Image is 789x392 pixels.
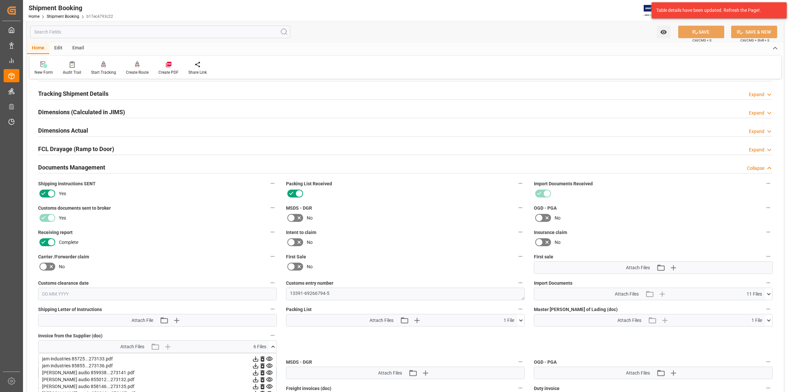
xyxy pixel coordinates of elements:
button: First sale [764,252,773,261]
span: Customs clearance date [38,280,89,287]
button: Customs entry number [516,278,525,287]
span: OGD - PGA [534,205,557,212]
button: Customs documents sent to broker [268,203,277,212]
div: Share Link [188,69,207,75]
span: Freight invoices (doc) [286,385,331,392]
span: Import Documents [534,280,572,287]
span: Packing List [286,306,312,313]
span: Yes [59,190,66,197]
button: Invoice from the Supplier (doc) [268,331,277,340]
button: Intent to claim [516,228,525,236]
span: Duty invoice [534,385,560,392]
span: MSDS - DGR [286,205,312,212]
span: No [59,263,65,270]
span: Attach Files [617,317,641,324]
button: Customs clearance date [268,278,277,287]
span: 11 Files [747,291,762,298]
span: Ctrl/CMD + S [692,38,711,43]
button: OGD - PGA [764,203,773,212]
div: Collapse [747,165,764,172]
span: Carrier /Forwarder claim [38,253,89,260]
span: Master [PERSON_NAME] of Lading (doc) [534,306,618,313]
div: Audit Trail [63,69,81,75]
span: Complete [59,239,78,246]
span: No [307,263,313,270]
span: Receiving report [38,229,73,236]
span: Yes [59,215,66,222]
button: MSDS - DGR [516,203,525,212]
div: [PERSON_NAME] audio 859938...273141.pdf [42,369,273,376]
button: Master [PERSON_NAME] of Lading (doc) [764,305,773,313]
div: jam industries 85855...273136.pdf [42,362,273,369]
span: MSDS - DGR [286,359,312,366]
span: Attach Files [370,317,394,324]
span: OGD - PGA [534,359,557,366]
h2: Documents Management [38,163,105,172]
span: No [555,215,561,222]
div: Create Route [126,69,149,75]
span: Attach Files [120,343,144,350]
button: Carrier /Forwarder claim [268,252,277,261]
span: Intent to claim [286,229,316,236]
div: Home [27,43,49,54]
div: Expand [749,146,764,153]
span: No [555,239,561,246]
button: OGD - PGA [764,357,773,366]
div: jam industries 85725...273133.pdf [42,355,273,362]
button: Packing List Received [516,179,525,188]
span: Ctrl/CMD + Shift + S [740,38,769,43]
h2: Dimensions Actual [38,126,88,135]
span: Import Documents Received [534,180,593,187]
span: Insurance claim [534,229,567,236]
div: Expand [749,91,764,98]
span: First sale [534,253,553,260]
div: Edit [49,43,67,54]
span: Packing List Received [286,180,332,187]
button: SAVE & NEW [731,26,777,38]
button: Shipping instructions SENT [268,179,277,188]
div: Shipment Booking [29,3,113,13]
span: Attach Files [615,291,639,298]
div: [PERSON_NAME] audio 858146...273135.pdf [42,383,273,390]
div: Create PDF [158,69,179,75]
textarea: 13391-69266794-5 [286,288,525,300]
span: Shipping Letter of Instructions [38,306,102,313]
div: [PERSON_NAME] audio 855012...273132.pdf [42,376,273,383]
h2: Dimensions (Calculated in JIMS) [38,108,125,117]
span: 1 File [504,317,514,324]
div: New Form [35,69,53,75]
button: First Sale [516,252,525,261]
img: Exertis%20JAM%20-%20Email%20Logo.jpg_1722504956.jpg [644,5,666,16]
a: Home [29,14,39,19]
button: Shipping Letter of Instructions [268,305,277,313]
h2: FCL Drayage (Ramp to Door) [38,144,114,153]
span: No [307,215,313,222]
span: Quote (Freight and/or any additional charges) [38,385,134,392]
button: Packing List [516,305,525,313]
div: Email [67,43,89,54]
button: Receiving report [268,228,277,236]
button: Insurance claim [764,228,773,236]
div: Table details have been updated. Refresh the Page!. [656,7,777,14]
button: SAVE [678,26,724,38]
button: Import Documents Received [764,179,773,188]
button: Import Documents [764,278,773,287]
span: Attach File [131,317,153,324]
span: Attach Files [626,264,650,271]
a: Shipment Booking [47,14,79,19]
span: Invoice from the Supplier (doc) [38,332,103,339]
input: DD.MM.YYYY [38,288,277,300]
button: MSDS - DGR [516,357,525,366]
div: Expand [749,110,764,117]
span: First Sale [286,253,306,260]
span: 1 File [752,317,762,324]
input: Search Fields [30,26,290,38]
div: Expand [749,128,764,135]
span: Attach Files [626,370,650,377]
div: Start Tracking [91,69,116,75]
span: Customs entry number [286,280,333,287]
button: open menu [657,26,670,38]
span: 6 Files [253,343,266,350]
span: No [307,239,313,246]
span: Customs documents sent to broker [38,205,111,212]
